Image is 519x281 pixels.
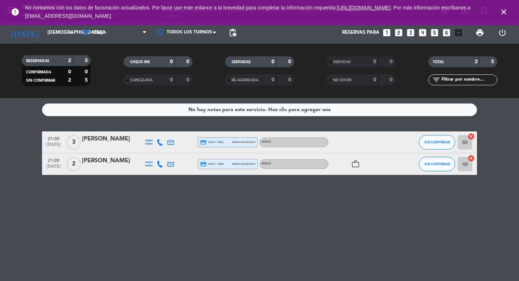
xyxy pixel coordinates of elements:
strong: 5 [491,59,495,64]
span: RE AGENDADA [232,78,258,82]
div: No hay notas para este servicio. Haz clic para agregar una [188,106,331,114]
span: CONFIRMADA [26,70,51,74]
strong: 0 [170,77,173,82]
i: looks_3 [406,28,415,37]
span: [DATE] [45,164,63,172]
strong: 0 [373,59,376,64]
i: looks_two [394,28,403,37]
i: filter_list [432,76,441,84]
a: [URL][DOMAIN_NAME] [337,5,391,11]
span: print [476,28,484,37]
span: pending_actions [228,28,237,37]
span: MENÚ [262,140,271,143]
strong: 0 [390,59,394,64]
i: cancel [468,155,475,162]
span: NO SHOW [333,78,352,82]
strong: 0 [186,59,191,64]
i: credit_card [200,161,207,167]
span: visa * 9061 [200,139,224,146]
strong: 0 [390,77,394,82]
button: SIN CONFIRMAR [419,157,455,171]
span: 21:00 [45,134,63,142]
span: SENTADAS [232,60,251,64]
i: work_outline [351,160,360,168]
span: SIN CONFIRMAR [424,140,450,144]
span: RESERVADAS [26,59,49,63]
i: cancel [468,133,475,140]
strong: 0 [85,69,89,74]
span: TOTAL [433,60,444,64]
span: visa * 2550 [200,161,224,167]
span: 21:00 [45,156,63,164]
strong: 0 [170,59,173,64]
div: [PERSON_NAME] [82,156,144,166]
a: . Por más información escríbanos a [EMAIL_ADDRESS][DOMAIN_NAME] [25,5,470,19]
span: SERVIDAS [333,60,351,64]
strong: 0 [271,59,274,64]
i: [DATE] [5,25,44,41]
i: arrow_drop_down [67,28,76,37]
strong: 0 [186,77,191,82]
i: looks_4 [418,28,427,37]
span: 2 [67,157,81,171]
i: looks_6 [442,28,451,37]
span: CANCELADA [130,78,153,82]
span: mercadopago [232,140,256,144]
div: LOG OUT [491,22,514,44]
span: Cena [94,30,106,35]
strong: 0 [288,59,292,64]
i: close [499,8,508,16]
i: power_settings_new [498,28,507,37]
strong: 0 [373,77,376,82]
span: CHECK INS [130,60,150,64]
span: mercadopago [232,162,256,166]
span: SIN CONFIRMAR [424,162,450,166]
i: looks_one [382,28,391,37]
input: Filtrar por nombre... [441,76,497,84]
i: looks_5 [430,28,439,37]
strong: 0 [271,77,274,82]
button: SIN CONFIRMAR [419,135,455,150]
span: 3 [67,135,81,150]
strong: 2 [475,59,478,64]
strong: 5 [85,58,89,63]
i: error [11,8,20,16]
span: No contamos con los datos de facturación actualizados. Por favor use este enlance a la brevedad p... [25,5,470,19]
strong: 0 [288,77,292,82]
span: [DATE] [45,142,63,151]
i: credit_card [200,139,207,146]
span: SIN CONFIRMAR [26,79,55,82]
strong: 5 [85,78,89,83]
strong: 0 [68,69,71,74]
span: Reservas para [342,30,379,36]
i: add_box [454,28,463,37]
div: [PERSON_NAME] [82,134,144,144]
span: MENÚ [262,162,271,165]
strong: 2 [68,78,71,83]
strong: 2 [68,58,71,63]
